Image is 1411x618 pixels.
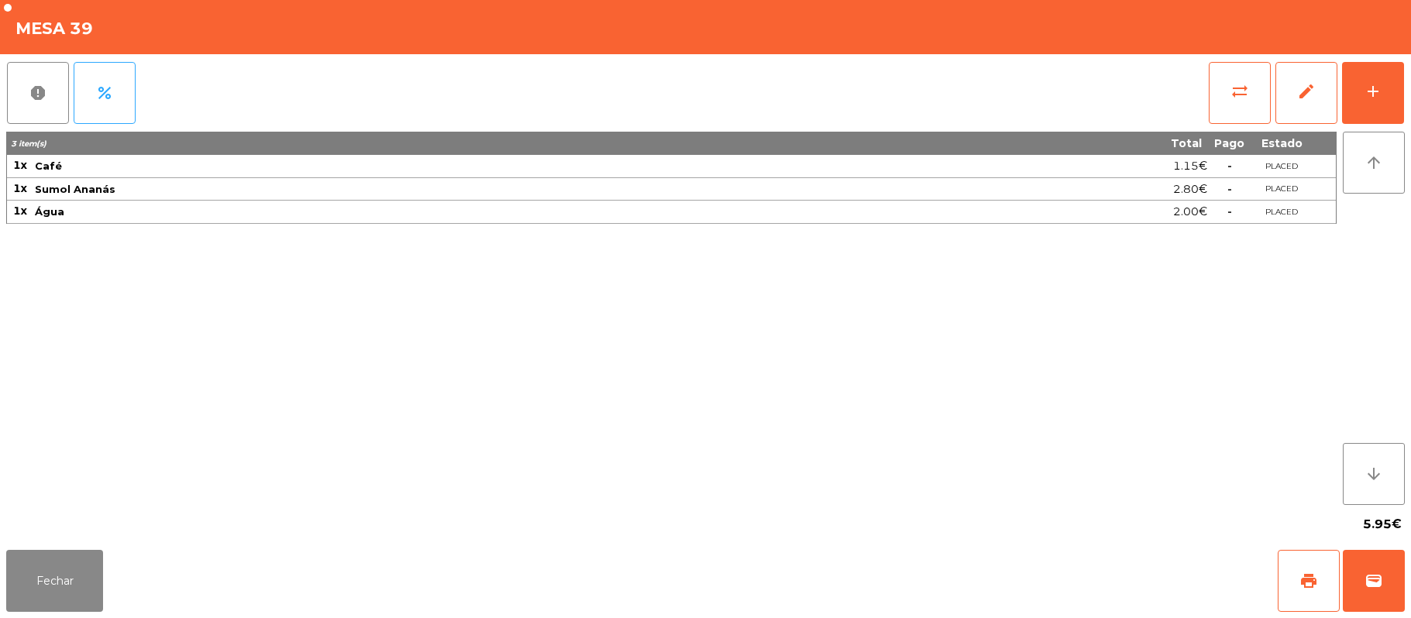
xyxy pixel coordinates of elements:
[15,17,93,40] h4: Mesa 39
[1251,132,1313,155] th: Estado
[29,84,47,102] span: report
[1342,62,1404,124] button: add
[1299,572,1318,590] span: print
[1209,62,1271,124] button: sync_alt
[1343,132,1405,194] button: arrow_upward
[1208,132,1251,155] th: Pago
[1230,82,1249,101] span: sync_alt
[13,204,27,218] span: 1x
[1278,550,1340,612] button: print
[1173,156,1207,177] span: 1.15€
[1251,178,1313,201] td: PLACED
[1227,204,1232,218] span: -
[1343,443,1405,505] button: arrow_downward
[1343,550,1405,612] button: wallet
[1297,82,1316,101] span: edit
[1364,82,1382,101] div: add
[1365,572,1383,590] span: wallet
[1251,155,1313,178] td: PLACED
[35,183,115,195] span: Sumol Ananás
[1365,153,1383,172] i: arrow_upward
[11,139,46,149] span: 3 item(s)
[7,62,69,124] button: report
[35,160,62,172] span: Café
[35,205,64,218] span: Água
[1173,179,1207,200] span: 2.80€
[74,62,136,124] button: percent
[1173,201,1207,222] span: 2.00€
[13,158,27,172] span: 1x
[13,181,27,195] span: 1x
[1227,159,1232,173] span: -
[95,84,114,102] span: percent
[807,132,1208,155] th: Total
[1251,201,1313,224] td: PLACED
[1275,62,1337,124] button: edit
[1365,465,1383,483] i: arrow_downward
[6,550,103,612] button: Fechar
[1363,513,1402,536] span: 5.95€
[1227,182,1232,196] span: -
